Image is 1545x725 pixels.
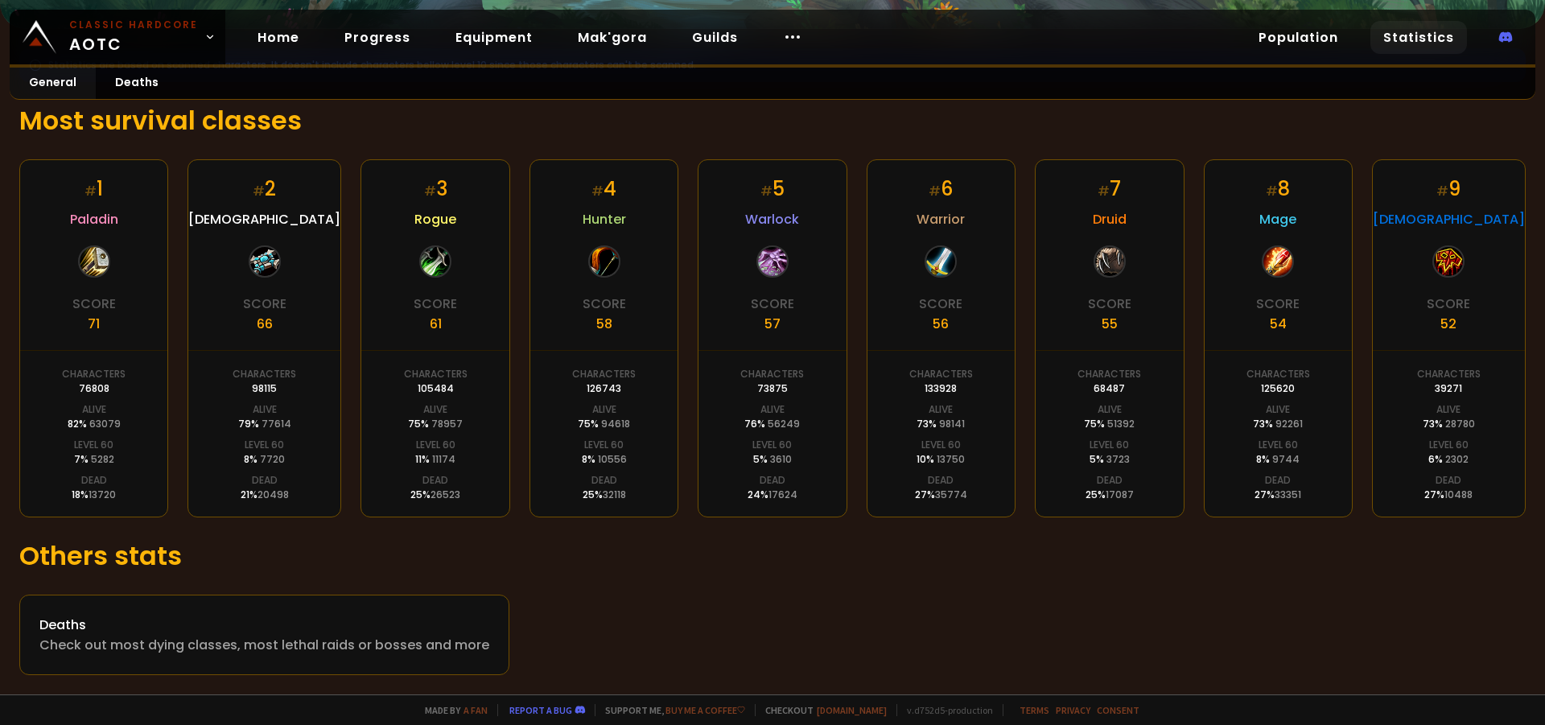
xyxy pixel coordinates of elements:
[408,417,463,431] div: 75 %
[91,452,114,466] span: 5282
[430,314,442,334] div: 61
[740,367,804,381] div: Characters
[1423,417,1475,431] div: 73 %
[39,635,489,655] div: Check out most dying classes, most lethal raids or bosses and more
[921,438,961,452] div: Level 60
[1246,367,1310,381] div: Characters
[260,452,285,466] span: 7720
[431,417,463,430] span: 78957
[1275,488,1301,501] span: 33351
[244,452,285,467] div: 8 %
[565,21,660,54] a: Mak'gora
[768,417,800,430] span: 56249
[1266,402,1290,417] div: Alive
[587,381,621,396] div: 126743
[1088,294,1131,314] div: Score
[262,417,291,430] span: 77614
[591,182,604,200] small: #
[919,294,962,314] div: Score
[10,68,96,99] a: General
[424,182,436,200] small: #
[1106,488,1134,501] span: 17087
[443,21,546,54] a: Equipment
[1259,438,1298,452] div: Level 60
[414,209,456,229] span: Rogue
[909,367,973,381] div: Characters
[1429,438,1469,452] div: Level 60
[578,417,630,431] div: 75 %
[1373,209,1525,229] span: [DEMOGRAPHIC_DATA]
[252,473,278,488] div: Dead
[770,452,792,466] span: 3610
[1444,488,1473,501] span: 10488
[96,68,178,99] a: Deaths
[1435,381,1462,396] div: 39271
[1266,175,1290,203] div: 8
[245,21,312,54] a: Home
[1272,452,1300,466] span: 9744
[744,417,800,431] div: 76 %
[1020,704,1049,716] a: Terms
[596,314,612,334] div: 58
[1094,381,1125,396] div: 68487
[1097,704,1139,716] a: Consent
[760,473,785,488] div: Dead
[252,381,277,396] div: 98115
[584,438,624,452] div: Level 60
[1253,417,1303,431] div: 73 %
[243,294,286,314] div: Score
[19,101,1526,140] h1: Most survival classes
[1436,402,1461,417] div: Alive
[1445,417,1475,430] span: 28780
[1436,182,1448,200] small: #
[764,314,781,334] div: 57
[188,209,340,229] span: [DEMOGRAPHIC_DATA]
[915,488,967,502] div: 27 %
[917,417,965,431] div: 73 %
[1427,294,1470,314] div: Score
[74,438,113,452] div: Level 60
[1436,175,1461,203] div: 9
[82,402,106,417] div: Alive
[410,488,460,502] div: 25 %
[817,704,887,716] a: [DOMAIN_NAME]
[929,175,953,203] div: 6
[917,209,965,229] span: Warrior
[463,704,488,716] a: a fan
[74,452,114,467] div: 7 %
[245,438,284,452] div: Level 60
[1261,381,1295,396] div: 125620
[601,417,630,430] span: 94618
[19,537,1526,575] h1: Others stats
[1086,488,1134,502] div: 25 %
[1102,314,1118,334] div: 55
[1440,314,1456,334] div: 52
[81,473,107,488] div: Dead
[70,209,118,229] span: Paladin
[79,381,109,396] div: 76808
[1077,367,1141,381] div: Characters
[768,488,797,501] span: 17624
[257,488,289,501] span: 20498
[591,473,617,488] div: Dead
[1098,175,1121,203] div: 7
[583,488,626,502] div: 25 %
[1093,209,1127,229] span: Druid
[72,488,116,502] div: 18 %
[760,402,785,417] div: Alive
[422,473,448,488] div: Dead
[929,402,953,417] div: Alive
[933,314,949,334] div: 56
[1259,209,1296,229] span: Mage
[1275,417,1303,430] span: 92261
[582,452,627,467] div: 8 %
[937,452,965,466] span: 13750
[1098,402,1122,417] div: Alive
[62,367,126,381] div: Characters
[1106,452,1130,466] span: 3723
[745,209,799,229] span: Warlock
[253,402,277,417] div: Alive
[1270,314,1287,334] div: 54
[753,452,792,467] div: 5 %
[415,452,455,467] div: 11 %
